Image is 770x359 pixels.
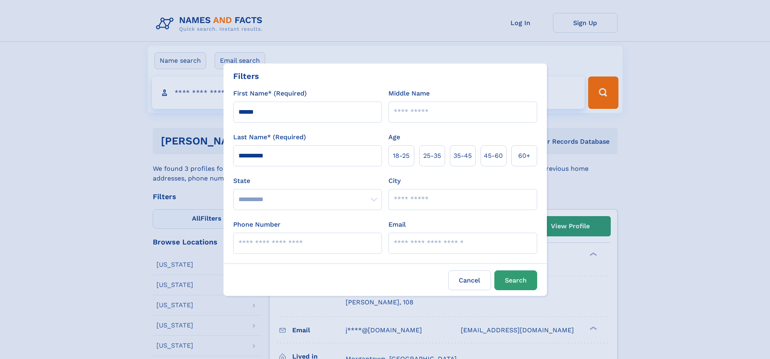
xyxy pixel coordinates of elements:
[518,151,530,161] span: 60+
[233,176,382,186] label: State
[233,70,259,82] div: Filters
[233,89,307,98] label: First Name* (Required)
[454,151,472,161] span: 35‑45
[388,89,430,98] label: Middle Name
[388,132,400,142] label: Age
[393,151,409,161] span: 18‑25
[233,132,306,142] label: Last Name* (Required)
[494,270,537,290] button: Search
[388,176,401,186] label: City
[388,220,406,229] label: Email
[484,151,503,161] span: 45‑60
[233,220,281,229] label: Phone Number
[448,270,491,290] label: Cancel
[423,151,441,161] span: 25‑35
